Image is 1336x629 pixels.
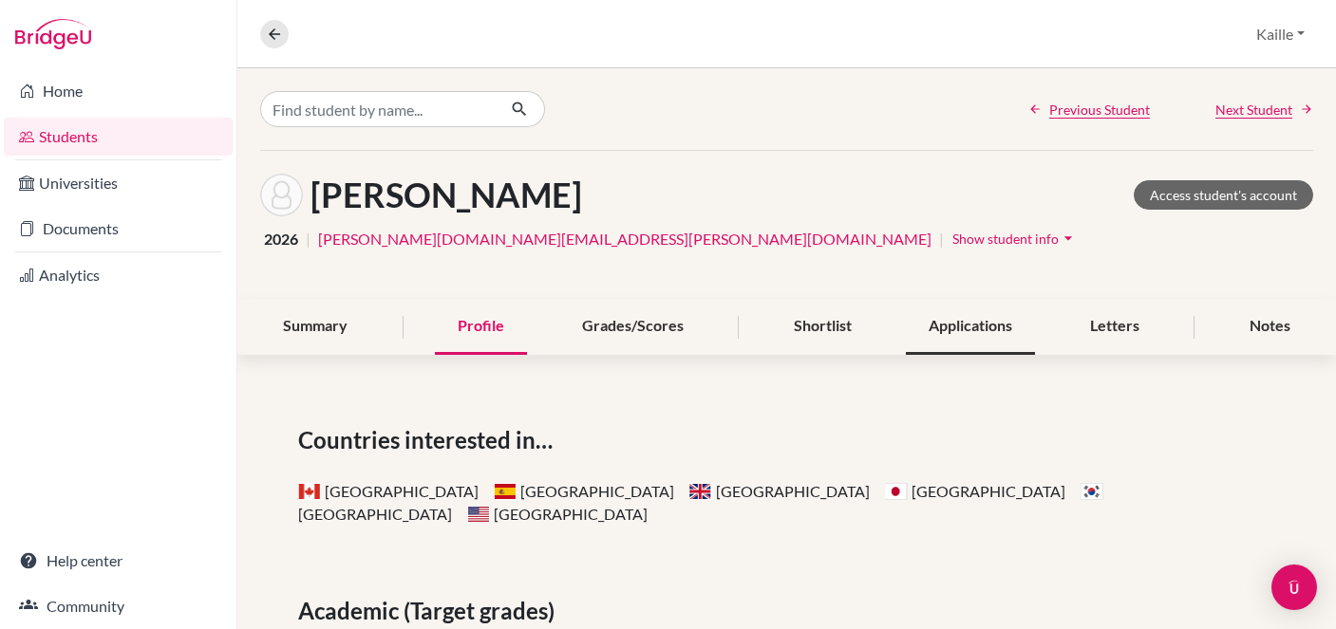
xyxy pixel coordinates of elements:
span: Academic (Target grades) [298,594,562,628]
a: Documents [4,210,233,248]
h1: [PERSON_NAME] [310,175,582,215]
a: Access student's account [1134,180,1313,210]
span: Spain [494,483,517,500]
button: Kaille [1248,16,1313,52]
span: [GEOGRAPHIC_DATA] [494,482,674,500]
span: Countries interested in… [298,423,560,457]
img: Bridge-U [15,19,91,49]
a: [PERSON_NAME][DOMAIN_NAME][EMAIL_ADDRESS][PERSON_NAME][DOMAIN_NAME] [318,228,931,250]
span: | [939,228,944,250]
div: Letters [1067,299,1162,355]
a: Students [4,118,233,156]
img: Joseph Kim's avatar [260,174,303,216]
div: Summary [260,299,370,355]
span: 2026 [264,228,298,250]
a: Next Student [1215,100,1313,120]
span: Canada [298,483,321,500]
span: [GEOGRAPHIC_DATA] [298,482,479,500]
div: Profile [435,299,527,355]
input: Find student by name... [260,91,496,127]
span: United Kingdom [689,483,712,500]
div: Grades/Scores [559,299,706,355]
div: Notes [1227,299,1313,355]
span: Next Student [1215,100,1292,120]
span: [GEOGRAPHIC_DATA] [467,505,648,523]
button: Show student infoarrow_drop_down [951,224,1079,253]
span: [GEOGRAPHIC_DATA] [885,482,1065,500]
div: Open Intercom Messenger [1271,564,1317,610]
span: Previous Student [1049,100,1150,120]
span: Show student info [952,231,1059,247]
span: Japan [885,483,908,500]
span: South Korea [1081,483,1103,500]
a: Analytics [4,256,233,294]
i: arrow_drop_down [1059,229,1078,248]
div: Shortlist [771,299,875,355]
a: Universities [4,164,233,202]
div: Applications [906,299,1035,355]
span: United States of America [467,506,490,523]
span: [GEOGRAPHIC_DATA] [689,482,870,500]
a: Help center [4,542,233,580]
a: Community [4,587,233,625]
span: | [306,228,310,250]
a: Home [4,72,233,110]
a: Previous Student [1028,100,1150,120]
